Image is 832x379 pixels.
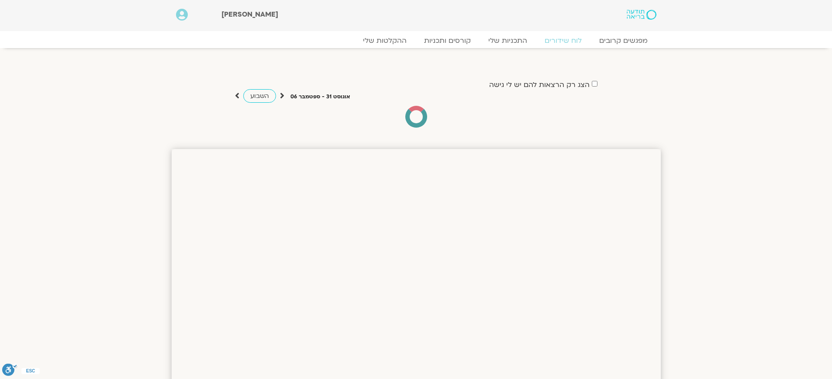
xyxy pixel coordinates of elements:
[480,36,536,45] a: התכניות שלי
[221,10,278,19] span: [PERSON_NAME]
[290,92,350,101] p: אוגוסט 31 - ספטמבר 06
[354,36,415,45] a: ההקלטות שלי
[243,89,276,103] a: השבוע
[250,92,269,100] span: השבוע
[489,81,590,89] label: הצג רק הרצאות להם יש לי גישה
[536,36,590,45] a: לוח שידורים
[415,36,480,45] a: קורסים ותכניות
[176,36,656,45] nav: Menu
[590,36,656,45] a: מפגשים קרובים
